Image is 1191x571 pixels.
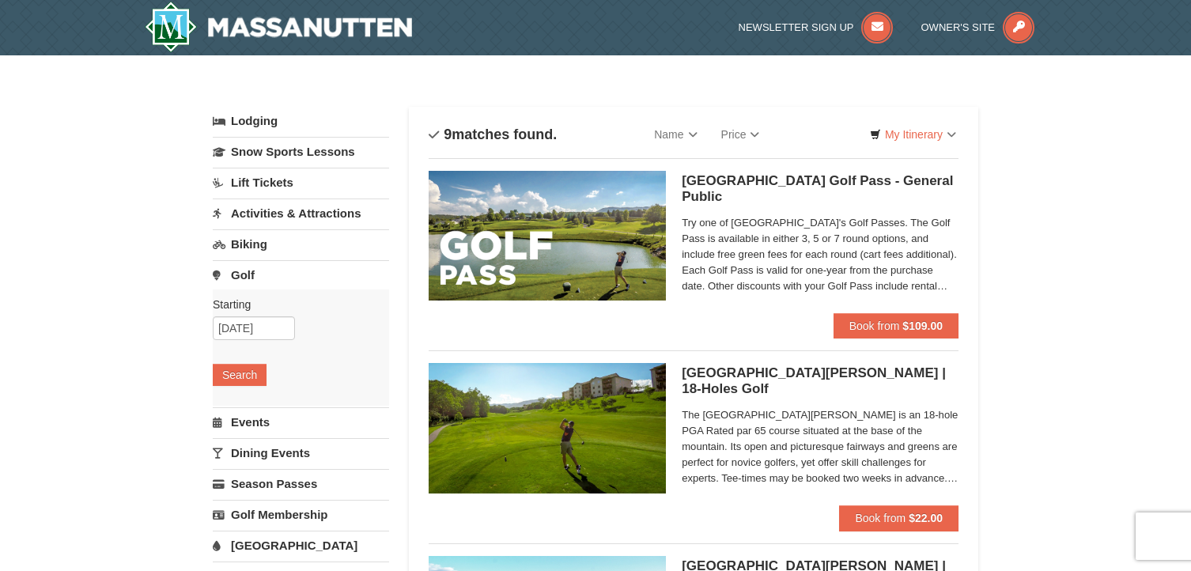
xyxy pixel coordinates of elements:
h4: matches found. [429,127,557,142]
img: Massanutten Resort Logo [145,2,412,52]
span: The [GEOGRAPHIC_DATA][PERSON_NAME] is an 18-hole PGA Rated par 65 course situated at the base of ... [682,407,958,486]
a: Lift Tickets [213,168,389,197]
strong: $22.00 [909,512,943,524]
a: Golf Membership [213,500,389,529]
button: Search [213,364,267,386]
a: My Itinerary [860,123,966,146]
button: Book from $22.00 [839,505,958,531]
a: Golf [213,260,389,289]
span: Try one of [GEOGRAPHIC_DATA]'s Golf Passes. The Golf Pass is available in either 3, 5 or 7 round ... [682,215,958,294]
img: 6619859-85-1f84791f.jpg [429,363,666,493]
a: Dining Events [213,438,389,467]
a: Lodging [213,107,389,135]
a: Snow Sports Lessons [213,137,389,166]
a: Activities & Attractions [213,199,389,228]
span: Book from [855,512,906,524]
span: 9 [444,127,452,142]
span: Owner's Site [921,21,996,33]
a: Events [213,407,389,437]
button: Book from $109.00 [834,313,958,338]
h5: [GEOGRAPHIC_DATA] Golf Pass - General Public [682,173,958,205]
span: Book from [849,320,900,332]
a: [GEOGRAPHIC_DATA] [213,531,389,560]
span: Newsletter Sign Up [739,21,854,33]
strong: $109.00 [902,320,943,332]
a: Biking [213,229,389,259]
a: Season Passes [213,469,389,498]
a: Massanutten Resort [145,2,412,52]
h5: [GEOGRAPHIC_DATA][PERSON_NAME] | 18-Holes Golf [682,365,958,397]
a: Owner's Site [921,21,1035,33]
img: 6619859-108-f6e09677.jpg [429,171,666,301]
label: Starting [213,297,377,312]
a: Name [642,119,709,150]
a: Price [709,119,772,150]
a: Newsletter Sign Up [739,21,894,33]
